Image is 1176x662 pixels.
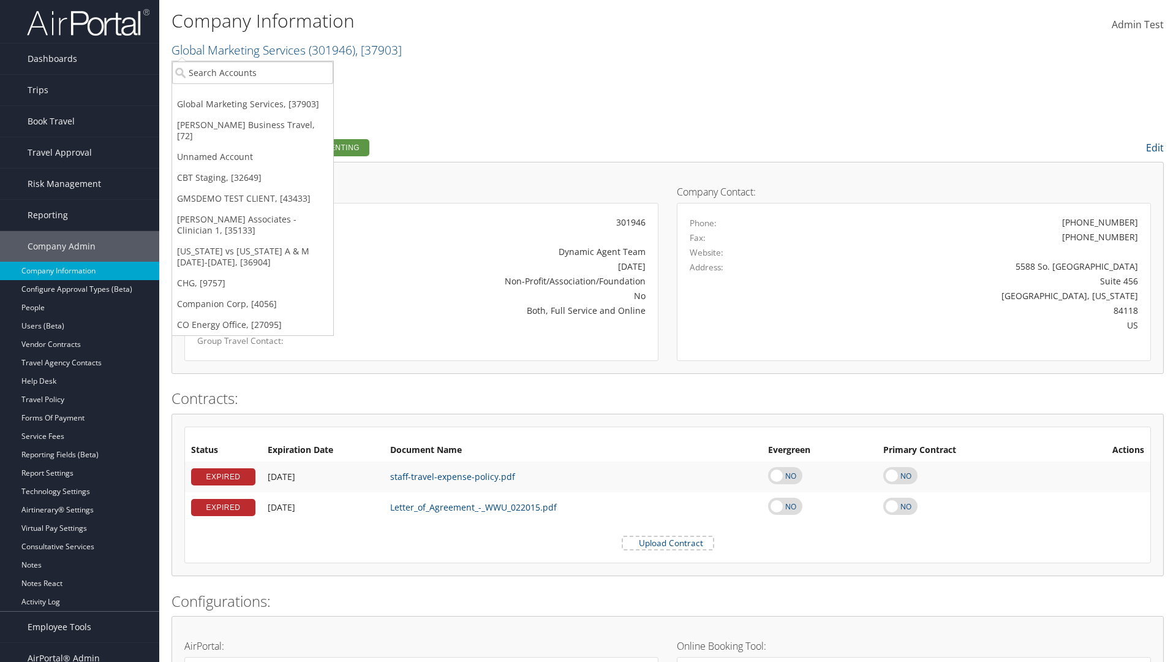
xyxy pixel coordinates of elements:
label: Website: [690,246,723,259]
h2: Contracts: [171,388,1164,409]
h4: Company Contact: [677,187,1151,197]
span: , [ 37903 ] [355,42,402,58]
div: Add/Edit Date [268,471,378,482]
span: Employee Tools [28,612,91,642]
span: Book Travel [28,106,75,137]
a: CBT Staging, [32649] [172,167,333,188]
a: staff-travel-expense-policy.pdf [390,471,515,482]
div: US [807,319,1139,332]
th: Status [185,439,262,462]
div: Suite 456 [807,275,1139,287]
span: Company Admin [28,231,96,262]
a: Global Marketing Services [171,42,402,58]
span: [DATE] [268,501,295,513]
h2: Configurations: [171,591,1164,612]
span: Reporting [28,200,68,230]
a: Edit [1146,141,1164,154]
span: Risk Management [28,169,101,199]
div: 5588 So. [GEOGRAPHIC_DATA] [807,260,1139,273]
label: Upload Contract [623,537,713,549]
div: [PHONE_NUMBER] [1062,230,1138,243]
div: [PHONE_NUMBER] [1062,216,1138,229]
a: [PERSON_NAME] Business Travel, [72] [172,115,333,146]
a: CO Energy Office, [27095] [172,314,333,335]
th: Expiration Date [262,439,384,462]
div: EXPIRED [191,468,255,485]
h1: Company Information [171,8,833,34]
a: Letter_of_Agreement_-_WWU_022015.pdf [390,501,557,513]
label: Phone: [690,217,717,229]
div: 301946 [353,216,646,229]
h4: Account Details: [184,187,658,197]
div: Add/Edit Date [268,502,378,513]
div: [GEOGRAPHIC_DATA], [US_STATE] [807,289,1139,302]
span: ( 301946 ) [309,42,355,58]
a: [US_STATE] vs [US_STATE] A & M [DATE]-[DATE], [36904] [172,241,333,273]
th: Document Name [384,439,762,462]
i: Remove Contract [1132,465,1144,489]
label: Address: [690,261,723,273]
span: Trips [28,75,48,105]
a: Unnamed Account [172,146,333,167]
div: [DATE] [353,260,646,273]
a: [PERSON_NAME] Associates - Clinician 1, [35133] [172,209,333,241]
div: Both, Full Service and Online [353,304,646,317]
i: Remove Contract [1132,495,1144,519]
span: [DATE] [268,471,295,482]
span: Dashboards [28,44,77,74]
th: Evergreen [762,439,877,462]
img: airportal-logo.png [27,8,149,37]
h2: Company Profile: [171,137,827,158]
h4: AirPortal: [184,641,658,651]
div: EXPIRED [191,499,255,516]
h4: Online Booking Tool: [677,641,1151,651]
th: Primary Contract [877,439,1057,462]
div: No [353,289,646,302]
div: Dynamic Agent Team [353,245,646,258]
input: Search Accounts [172,61,333,84]
a: GMSDEMO TEST CLIENT, [43433] [172,188,333,209]
a: Global Marketing Services, [37903] [172,94,333,115]
th: Actions [1057,439,1150,462]
div: 84118 [807,304,1139,317]
label: Fax: [690,232,706,244]
a: CHG, [9757] [172,273,333,294]
span: Travel Approval [28,137,92,168]
div: Non-Profit/Association/Foundation [353,275,646,287]
a: Companion Corp, [4056] [172,294,333,314]
label: Group Travel Contact: [197,335,334,347]
a: Admin Test [1112,6,1164,44]
span: Admin Test [1112,18,1164,31]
